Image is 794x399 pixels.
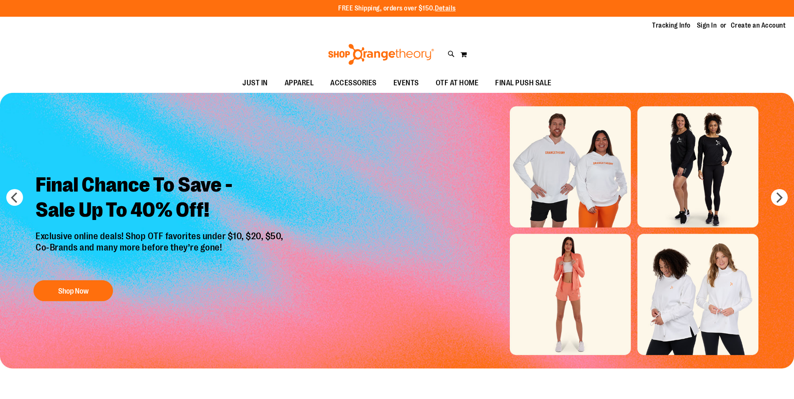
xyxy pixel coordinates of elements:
[6,189,23,206] button: prev
[652,21,691,30] a: Tracking Info
[393,74,419,92] span: EVENTS
[338,4,456,13] p: FREE Shipping, orders over $150.
[436,74,479,92] span: OTF AT HOME
[276,74,322,93] a: APPAREL
[29,231,292,272] p: Exclusive online deals! Shop OTF favorites under $10, $20, $50, Co-Brands and many more before th...
[495,74,552,92] span: FINAL PUSH SALE
[285,74,314,92] span: APPAREL
[327,44,435,65] img: Shop Orangetheory
[330,74,377,92] span: ACCESSORIES
[242,74,268,92] span: JUST IN
[427,74,487,93] a: OTF AT HOME
[385,74,427,93] a: EVENTS
[435,5,456,12] a: Details
[322,74,385,93] a: ACCESSORIES
[234,74,276,93] a: JUST IN
[771,189,788,206] button: next
[29,166,292,305] a: Final Chance To Save -Sale Up To 40% Off! Exclusive online deals! Shop OTF favorites under $10, $...
[487,74,560,93] a: FINAL PUSH SALE
[33,280,113,301] button: Shop Now
[731,21,786,30] a: Create an Account
[29,166,292,231] h2: Final Chance To Save - Sale Up To 40% Off!
[697,21,717,30] a: Sign In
